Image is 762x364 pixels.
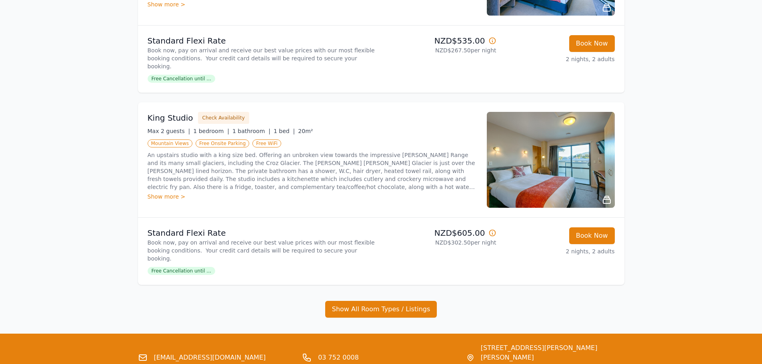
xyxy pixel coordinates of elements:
span: 1 bed | [274,128,295,134]
div: Show more > [148,0,477,8]
p: Standard Flexi Rate [148,35,378,46]
p: An upstairs studio with a king size bed. Offering an unbroken view towards the impressive [PERSON... [148,151,477,191]
a: [EMAIL_ADDRESS][DOMAIN_NAME] [154,353,266,362]
div: Show more > [148,193,477,201]
span: 1 bathroom | [232,128,270,134]
span: Mountain Views [148,139,192,147]
p: Standard Flexi Rate [148,227,378,239]
span: Free Cancellation until ... [148,267,215,275]
p: NZD$535.00 [384,35,496,46]
p: NZD$605.00 [384,227,496,239]
span: [STREET_ADDRESS][PERSON_NAME] [PERSON_NAME] [481,343,624,362]
button: Show All Room Types / Listings [325,301,437,318]
a: 03 752 0008 [318,353,359,362]
button: Book Now [569,35,615,52]
button: Check Availability [198,112,249,124]
span: Free Cancellation until ... [148,75,215,83]
p: NZD$302.50 per night [384,239,496,247]
p: Book now, pay on arrival and receive our best value prices with our most flexible booking conditi... [148,46,378,70]
span: Free WiFi [252,139,281,147]
p: Book now, pay on arrival and receive our best value prices with our most flexible booking conditi... [148,239,378,263]
p: 2 nights, 2 adults [503,247,615,255]
span: Free Onsite Parking [196,139,249,147]
h3: King Studio [148,112,193,123]
span: 20m² [298,128,313,134]
span: Max 2 guests | [148,128,190,134]
p: 2 nights, 2 adults [503,55,615,63]
p: NZD$267.50 per night [384,46,496,54]
button: Book Now [569,227,615,244]
span: 1 bedroom | [193,128,229,134]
